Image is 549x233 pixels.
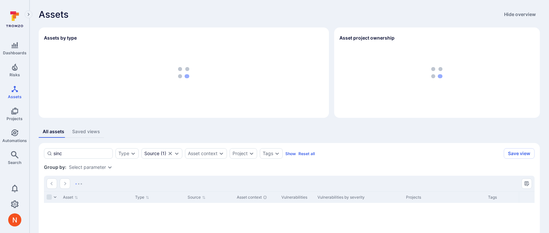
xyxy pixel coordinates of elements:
[168,151,173,156] button: Clear selection
[8,213,21,226] img: ACg8ocIprwjrgDQnDsNSk9Ghn5p5-B8DpAKWoJ5Gi9syOE4K59tr4Q=s96-c
[7,116,23,121] span: Projects
[2,138,27,143] span: Automations
[3,50,27,55] span: Dashboards
[26,12,31,17] i: Expand navigation menu
[72,128,100,135] div: Saved views
[135,195,149,200] button: Sort by Type
[144,151,166,156] button: Source(1)
[69,165,106,170] button: Select parameter
[47,194,52,200] span: Select all rows
[500,9,540,20] button: Hide overview
[118,151,129,156] button: Type
[25,10,32,18] button: Expand navigation menu
[521,178,532,189] button: Manage columns
[8,94,22,99] span: Assets
[249,151,254,156] button: Expand dropdown
[10,72,20,77] span: Risks
[39,126,540,138] div: assets tabs
[33,22,540,118] div: Assets overview
[8,160,21,165] span: Search
[69,165,112,170] div: grouping parameters
[188,195,206,200] button: Sort by Source
[237,194,276,200] div: Asset context
[406,194,483,200] div: Projects
[8,213,21,226] div: Neeren Patki
[63,195,78,200] button: Sort by Asset
[60,178,70,189] button: Go to the next page
[39,9,69,20] span: Assets
[53,150,110,157] input: Search asset
[281,194,312,200] div: Vulnerabilities
[131,151,136,156] button: Expand dropdown
[144,151,166,156] div: ( 1 )
[44,164,66,170] span: Group by:
[107,165,112,170] button: Expand dropdown
[47,178,57,189] button: Go to the previous page
[144,151,159,156] div: Source
[285,151,296,156] button: Show
[317,194,401,200] div: Vulnerabilities by severity
[174,151,179,156] button: Expand dropdown
[504,148,535,159] button: Save view
[263,151,273,156] button: Tags
[141,148,182,159] div: AWS ECR
[44,35,77,41] h2: Assets by type
[43,128,64,135] div: All assets
[339,35,395,41] h2: Asset project ownership
[233,151,248,156] button: Project
[188,151,217,156] button: Asset context
[75,183,82,185] img: Loading...
[274,151,280,156] button: Expand dropdown
[263,195,267,199] div: Automatically discovered context associated with the asset
[219,151,224,156] button: Expand dropdown
[298,151,315,156] button: Reset all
